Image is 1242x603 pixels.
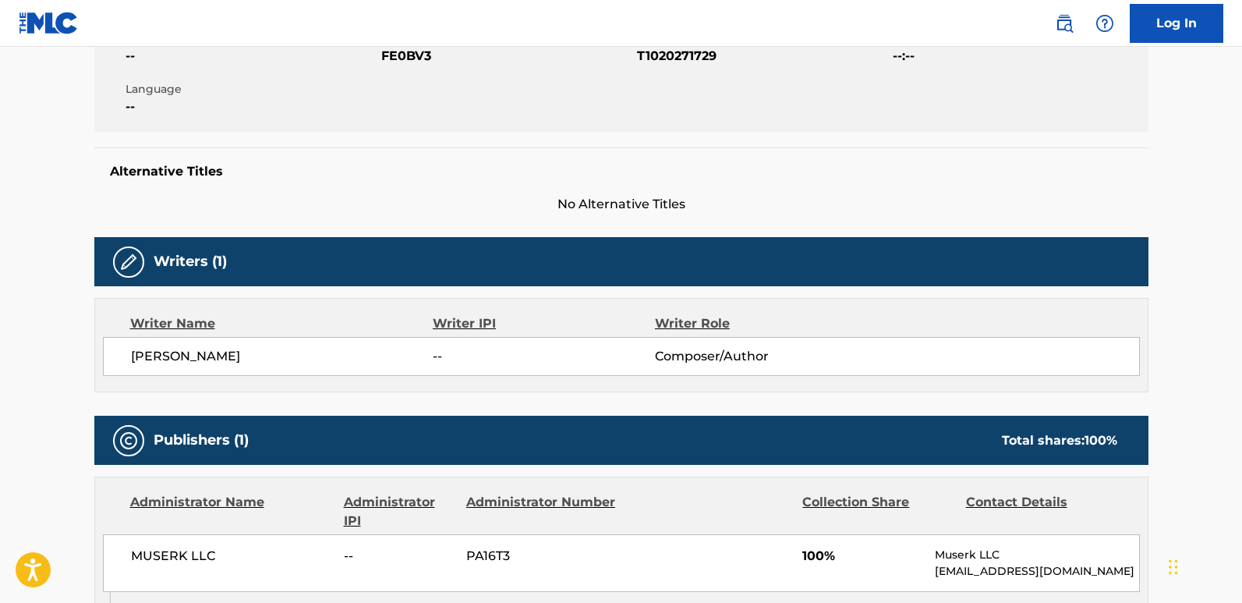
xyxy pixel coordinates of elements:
[1164,528,1242,603] iframe: Chat Widget
[1002,431,1117,450] div: Total shares:
[119,431,138,450] img: Publishers
[131,347,433,366] span: [PERSON_NAME]
[1085,433,1117,448] span: 100 %
[1130,4,1223,43] a: Log In
[433,314,655,333] div: Writer IPI
[466,493,617,530] div: Administrator Number
[433,347,654,366] span: --
[126,98,377,116] span: --
[126,47,377,66] span: --
[935,547,1138,563] p: Muserk LLC
[344,493,455,530] div: Administrator IPI
[966,493,1117,530] div: Contact Details
[1055,14,1074,33] img: search
[154,431,249,449] h5: Publishers (1)
[935,563,1138,580] p: [EMAIL_ADDRESS][DOMAIN_NAME]
[1095,14,1114,33] img: help
[381,47,633,66] span: FE0BV3
[466,547,617,566] span: PA16T3
[110,164,1133,179] h5: Alternative Titles
[1169,544,1178,591] div: Drag
[19,12,79,34] img: MLC Logo
[154,253,227,271] h5: Writers (1)
[130,314,433,333] div: Writer Name
[802,547,923,566] span: 100%
[655,347,857,366] span: Composer/Author
[1089,8,1120,39] div: Help
[131,547,333,566] span: MUSERK LLC
[344,547,455,566] span: --
[637,47,889,66] span: T1020271729
[893,47,1145,66] span: --:--
[130,493,332,530] div: Administrator Name
[94,195,1148,214] span: No Alternative Titles
[1049,8,1080,39] a: Public Search
[655,314,857,333] div: Writer Role
[119,253,138,271] img: Writers
[126,81,377,98] span: Language
[802,493,954,530] div: Collection Share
